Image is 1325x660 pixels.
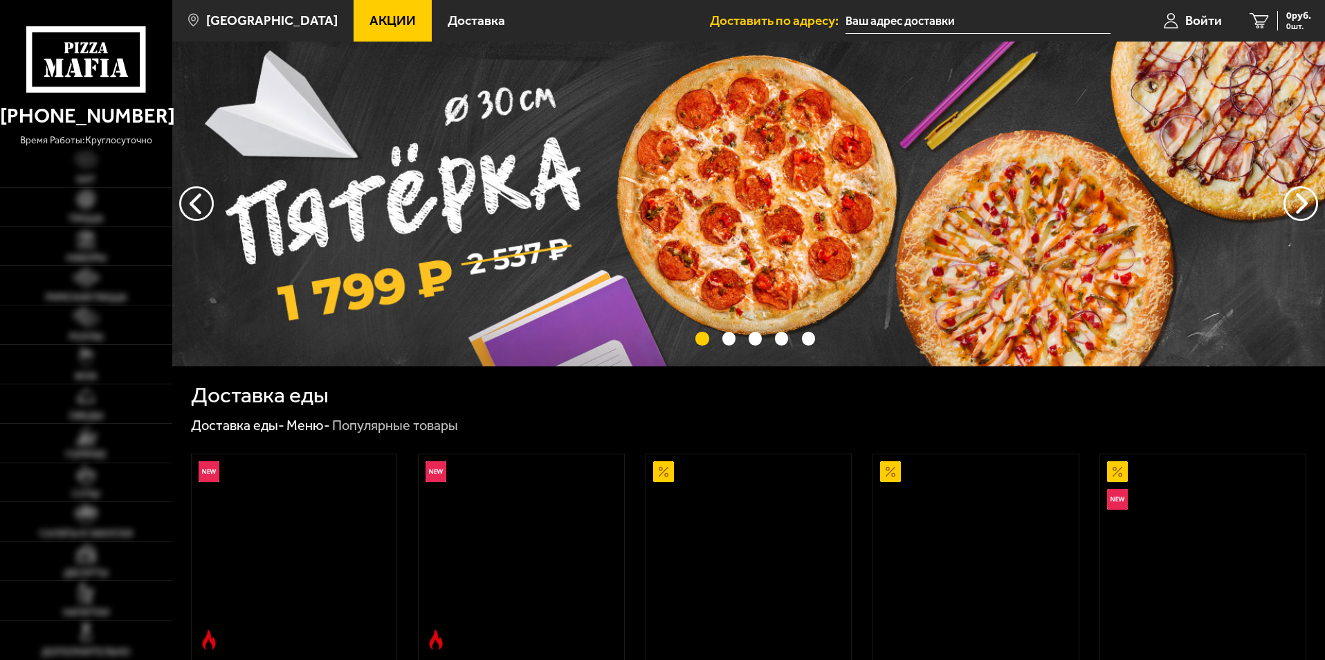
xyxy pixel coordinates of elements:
span: Пицца [69,214,103,224]
button: точки переключения [695,332,709,345]
a: Меню- [286,417,330,434]
span: Супы [72,490,100,499]
a: АкционныйНовинкаВсё включено [1100,454,1306,657]
a: Доставка еды- [191,417,284,434]
a: АкционныйАль-Шам 25 см (тонкое тесто) [646,454,852,657]
h1: Доставка еды [191,384,329,407]
span: Войти [1185,14,1222,27]
img: Акционный [1107,461,1128,482]
span: Акции [369,14,416,27]
button: точки переключения [775,332,788,345]
span: Горячее [66,450,107,460]
button: следующий [179,186,214,221]
span: [GEOGRAPHIC_DATA] [206,14,338,27]
span: 0 руб. [1286,11,1311,21]
img: Акционный [653,461,674,482]
button: точки переключения [749,332,762,345]
span: Роллы [69,332,103,342]
img: Акционный [880,461,901,482]
span: Салаты и закуски [39,529,133,539]
img: Новинка [199,461,219,482]
button: точки переключения [722,332,735,345]
a: НовинкаОстрое блюдоРимская с креветками [192,454,397,657]
span: Напитки [63,608,109,618]
button: точки переключения [802,332,815,345]
button: предыдущий [1283,186,1318,221]
span: WOK [75,372,98,382]
input: Ваш адрес доставки [846,8,1111,34]
img: Новинка [426,461,446,482]
span: Доставка [448,14,505,27]
a: АкционныйПепперони 25 см (толстое с сыром) [873,454,1079,657]
img: Острое блюдо [426,630,446,650]
img: Острое блюдо [199,630,219,650]
span: Доставить по адресу: [710,14,846,27]
span: Наборы [66,253,106,263]
div: Популярные товары [332,417,458,435]
span: Дополнительно [42,648,130,657]
span: 0 шт. [1286,22,1311,30]
span: Римская пицца [46,293,127,303]
a: НовинкаОстрое блюдоРимская с мясным ассорти [419,454,624,657]
img: Новинка [1107,489,1128,510]
span: Десерты [64,569,108,578]
span: Обеды [69,411,103,421]
span: Хит [76,175,95,185]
